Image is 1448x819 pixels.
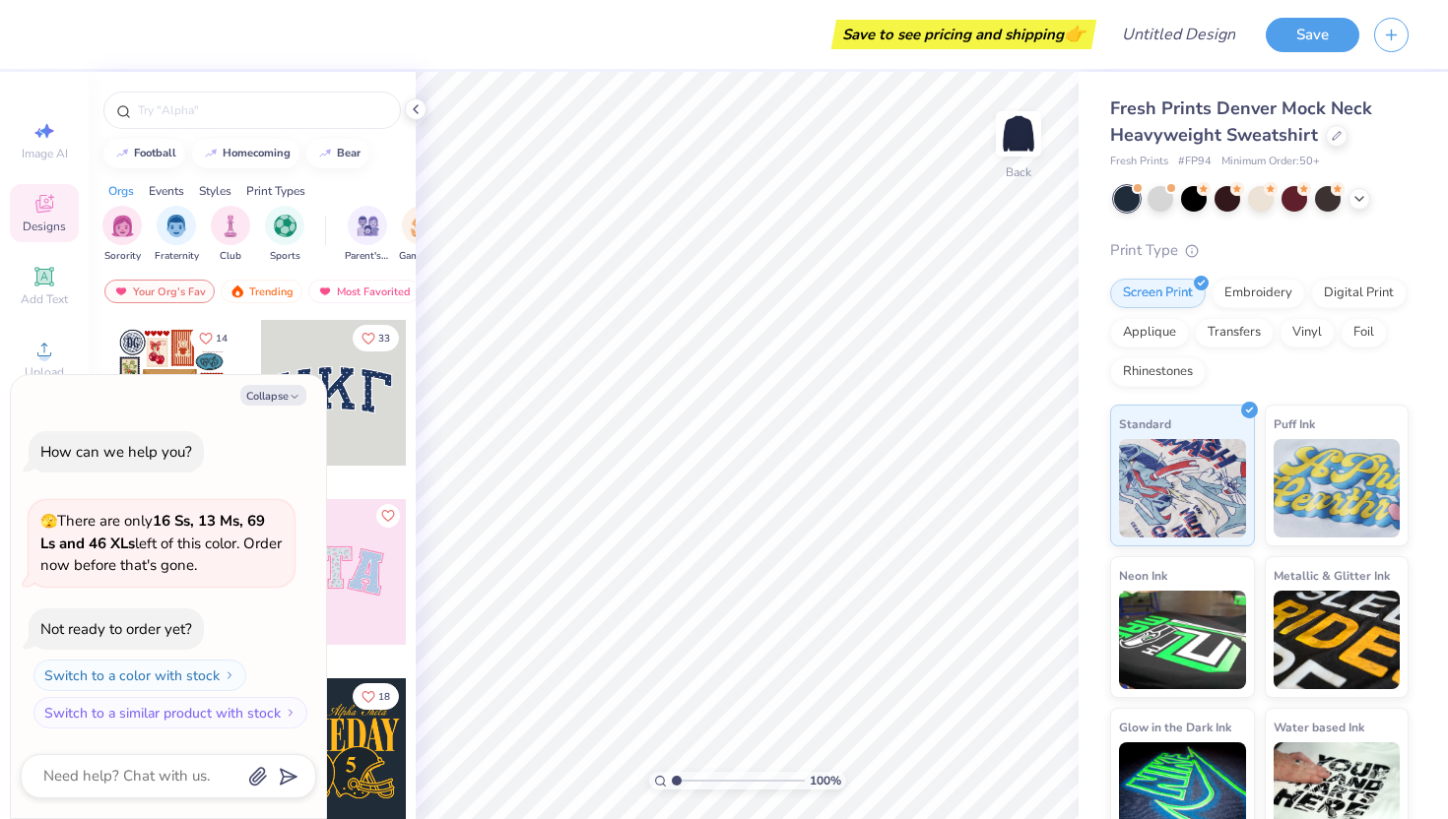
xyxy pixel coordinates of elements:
[1110,318,1189,347] div: Applique
[317,148,333,159] img: trend_line.gif
[1280,318,1335,347] div: Vinyl
[104,280,215,303] div: Your Org's Fav
[1274,413,1315,434] span: Puff Ink
[345,249,390,264] span: Parent's Weekend
[192,139,299,168] button: homecoming
[376,504,400,528] button: Like
[230,284,245,298] img: trending.gif
[1110,239,1409,262] div: Print Type
[155,206,199,264] button: filter button
[221,280,302,303] div: Trending
[111,215,134,237] img: Sorority Image
[155,206,199,264] div: filter for Fraternity
[40,511,282,575] span: There are only left of this color. Order now before that's gone.
[353,683,399,710] button: Like
[33,697,307,728] button: Switch to a similar product with stock
[190,325,236,351] button: Like
[1110,357,1206,387] div: Rhinestones
[337,148,361,158] div: bear
[378,692,390,702] span: 18
[1064,22,1086,45] span: 👉
[317,284,333,298] img: most_fav.gif
[23,219,66,234] span: Designs
[220,249,241,264] span: Club
[378,334,390,344] span: 33
[1274,717,1364,737] span: Water based Ink
[285,707,296,719] img: Switch to a similar product with stock
[1221,154,1320,170] span: Minimum Order: 50 +
[1119,565,1167,586] span: Neon Ink
[265,206,304,264] button: filter button
[1110,154,1168,170] span: Fresh Prints
[399,206,444,264] div: filter for Game Day
[836,20,1091,49] div: Save to see pricing and shipping
[136,100,388,120] input: Try "Alpha"
[1106,15,1251,54] input: Untitled Design
[1274,591,1401,689] img: Metallic & Glitter Ink
[114,148,130,159] img: trend_line.gif
[104,249,141,264] span: Sorority
[33,660,246,691] button: Switch to a color with stock
[40,512,57,531] span: 🫣
[21,291,68,307] span: Add Text
[1119,717,1231,737] span: Glow in the Dark Ink
[1006,163,1031,181] div: Back
[211,206,250,264] div: filter for Club
[306,139,369,168] button: bear
[1119,413,1171,434] span: Standard
[240,385,306,406] button: Collapse
[810,772,841,789] span: 100 %
[246,182,305,200] div: Print Types
[1119,439,1246,537] img: Standard
[203,148,219,159] img: trend_line.gif
[1274,565,1390,586] span: Metallic & Glitter Ink
[40,442,192,462] div: How can we help you?
[220,215,241,237] img: Club Image
[103,139,185,168] button: football
[199,182,231,200] div: Styles
[1110,96,1372,147] span: Fresh Prints Denver Mock Neck Heavyweight Sweatshirt
[1178,154,1212,170] span: # FP94
[1110,279,1206,308] div: Screen Print
[102,206,142,264] div: filter for Sorority
[1195,318,1274,347] div: Transfers
[102,206,142,264] button: filter button
[357,215,379,237] img: Parent's Weekend Image
[25,364,64,380] span: Upload
[165,215,187,237] img: Fraternity Image
[224,669,235,681] img: Switch to a color with stock
[149,182,184,200] div: Events
[345,206,390,264] div: filter for Parent's Weekend
[345,206,390,264] button: filter button
[22,146,68,161] span: Image AI
[265,206,304,264] div: filter for Sports
[1266,18,1359,52] button: Save
[1274,439,1401,537] img: Puff Ink
[1311,279,1407,308] div: Digital Print
[108,182,134,200] div: Orgs
[155,249,199,264] span: Fraternity
[353,325,399,351] button: Like
[270,249,300,264] span: Sports
[113,284,129,298] img: most_fav.gif
[223,148,291,158] div: homecoming
[999,114,1038,154] img: Back
[40,511,265,553] strong: 16 Ss, 13 Ms, 69 Ls and 46 XLs
[399,206,444,264] button: filter button
[308,280,420,303] div: Most Favorited
[134,148,176,158] div: football
[1341,318,1387,347] div: Foil
[216,334,228,344] span: 14
[1212,279,1305,308] div: Embroidery
[274,215,296,237] img: Sports Image
[211,206,250,264] button: filter button
[40,619,192,639] div: Not ready to order yet?
[399,249,444,264] span: Game Day
[411,215,433,237] img: Game Day Image
[1119,591,1246,689] img: Neon Ink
